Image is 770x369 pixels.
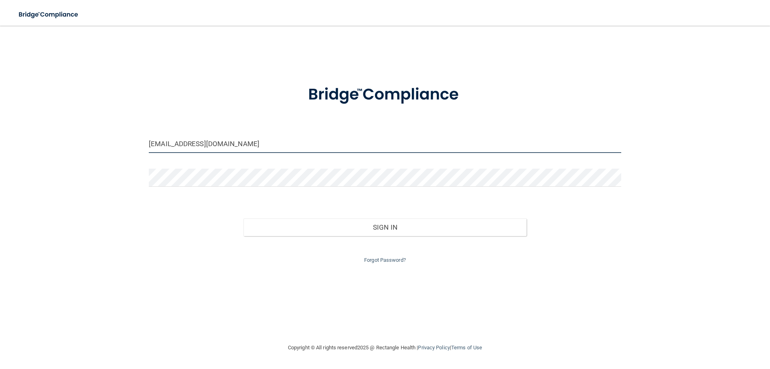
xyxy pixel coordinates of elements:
[239,335,531,361] div: Copyright © All rights reserved 2025 @ Rectangle Health | |
[451,345,482,351] a: Terms of Use
[292,74,478,116] img: bridge_compliance_login_screen.278c3ca4.svg
[631,312,760,344] iframe: Drift Widget Chat Controller
[243,218,527,236] button: Sign In
[12,6,86,23] img: bridge_compliance_login_screen.278c3ca4.svg
[418,345,450,351] a: Privacy Policy
[149,135,621,153] input: Email
[364,257,406,263] a: Forgot Password?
